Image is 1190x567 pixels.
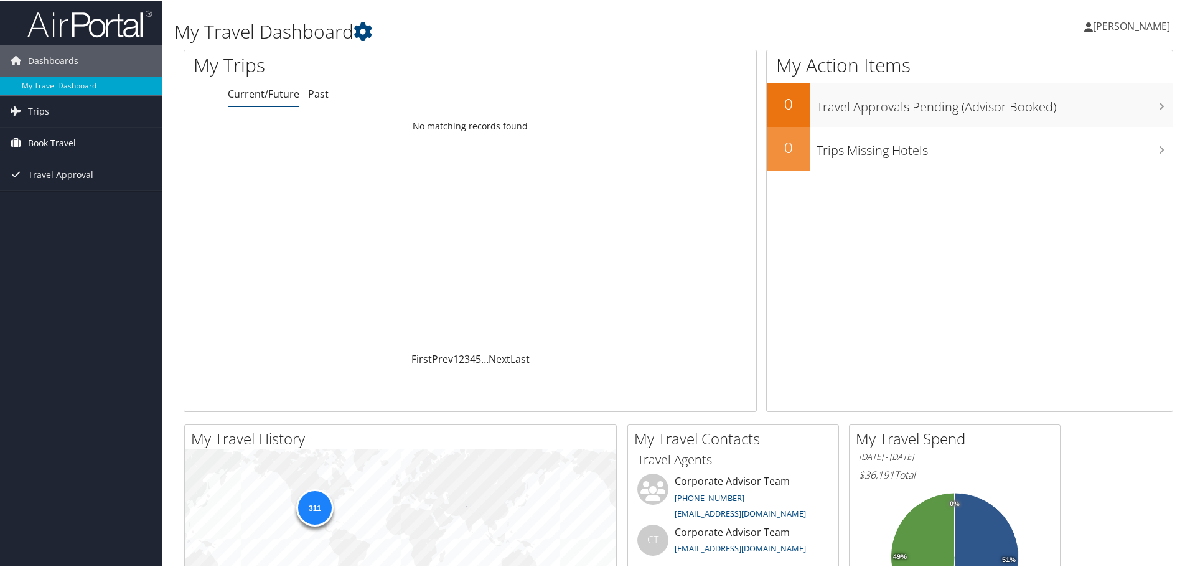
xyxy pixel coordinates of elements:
tspan: 0% [950,499,960,507]
a: Next [489,351,510,365]
a: 5 [476,351,481,365]
h6: [DATE] - [DATE] [859,450,1051,462]
span: Trips [28,95,49,126]
span: [PERSON_NAME] [1093,18,1170,32]
span: Travel Approval [28,158,93,189]
span: … [481,351,489,365]
tspan: 49% [893,552,907,560]
a: 1 [453,351,459,365]
h3: Trips Missing Hotels [817,134,1173,158]
div: CT [637,523,668,555]
span: Dashboards [28,44,78,75]
a: Past [308,86,329,100]
span: Book Travel [28,126,76,157]
img: airportal-logo.png [27,8,152,37]
li: Corporate Advisor Team [631,523,835,564]
a: 0Travel Approvals Pending (Advisor Booked) [767,82,1173,126]
a: 0Trips Missing Hotels [767,126,1173,169]
a: [PERSON_NAME] [1084,6,1183,44]
span: $36,191 [859,467,894,480]
td: No matching records found [184,114,756,136]
li: Corporate Advisor Team [631,472,835,523]
h2: My Travel History [191,427,616,448]
h3: Travel Approvals Pending (Advisor Booked) [817,91,1173,115]
h2: My Travel Contacts [634,427,838,448]
div: 311 [296,488,334,525]
a: [EMAIL_ADDRESS][DOMAIN_NAME] [675,541,806,553]
a: [EMAIL_ADDRESS][DOMAIN_NAME] [675,507,806,518]
a: 2 [459,351,464,365]
h2: 0 [767,136,810,157]
h1: My Trips [194,51,508,77]
h2: My Travel Spend [856,427,1060,448]
a: Last [510,351,530,365]
h1: My Action Items [767,51,1173,77]
h1: My Travel Dashboard [174,17,846,44]
a: Prev [432,351,453,365]
a: Current/Future [228,86,299,100]
a: First [411,351,432,365]
a: 3 [464,351,470,365]
a: [PHONE_NUMBER] [675,491,744,502]
h6: Total [859,467,1051,480]
h2: 0 [767,92,810,113]
tspan: 51% [1002,555,1016,563]
a: 4 [470,351,476,365]
h3: Travel Agents [637,450,829,467]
